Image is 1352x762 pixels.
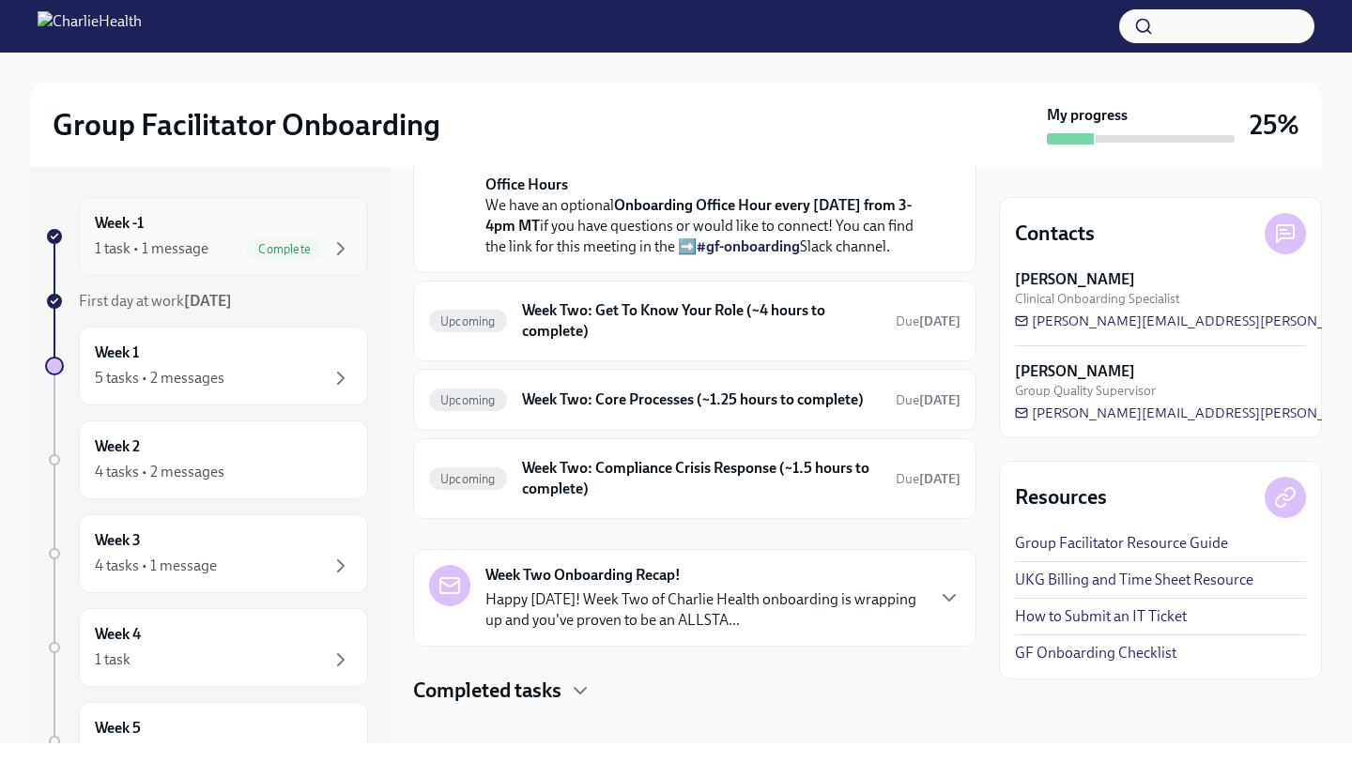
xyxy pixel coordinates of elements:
a: How to Submit an IT Ticket [1015,606,1187,627]
strong: [DATE] [919,471,960,487]
strong: [PERSON_NAME] [1015,361,1135,382]
h4: Completed tasks [413,677,561,705]
div: 1 task • 1 message [95,238,208,259]
a: Group Facilitator Resource Guide [1015,533,1228,554]
h6: Week 2 [95,436,140,457]
span: September 16th, 2025 10:00 [896,391,960,409]
h4: Resources [1015,483,1107,511]
a: Week 41 task [45,608,368,687]
span: Group Quality Supervisor [1015,382,1156,400]
span: Due [896,471,960,487]
h6: Week -1 [95,213,144,234]
span: Due [896,392,960,408]
strong: [DATE] [919,313,960,329]
span: Upcoming [429,314,507,328]
a: UpcomingWeek Two: Get To Know Your Role (~4 hours to complete)Due[DATE] [429,297,960,345]
div: 4 tasks • 2 messages [95,462,224,482]
span: September 16th, 2025 10:00 [896,312,960,330]
a: Week 24 tasks • 2 messages [45,420,368,499]
a: UpcomingWeek Two: Compliance Crisis Response (~1.5 hours to complete)Due[DATE] [429,454,960,503]
h6: Week 3 [95,530,141,551]
a: Week 34 tasks • 1 message [45,514,368,593]
a: #gf-onboarding [697,237,800,255]
h6: Week 1 [95,343,139,363]
h6: Week Two: Get To Know Your Role (~4 hours to complete) [522,300,881,342]
div: 4 tasks • 1 message [95,556,217,576]
a: Week 15 tasks • 2 messages [45,327,368,405]
strong: [DATE] [919,392,960,408]
h2: Group Facilitator Onboarding [53,106,440,144]
span: Due [896,313,960,329]
strong: My progress [1047,105,1128,126]
h3: 25% [1250,108,1299,142]
p: We have an optional if you have questions or would like to connect! You can find the link for thi... [485,175,930,257]
strong: [DATE] [184,292,232,310]
strong: Onboarding Office Hour every [DATE] from 3-4pm MT [485,196,912,235]
span: Upcoming [429,472,507,486]
strong: Office Hours [485,175,568,193]
span: September 16th, 2025 10:00 [896,470,960,488]
div: Completed tasks [413,677,976,705]
h4: Contacts [1015,220,1095,248]
a: UKG Billing and Time Sheet Resource [1015,570,1253,590]
span: Upcoming [429,393,507,407]
a: First day at work[DATE] [45,291,368,312]
span: Clinical Onboarding Specialist [1015,290,1180,308]
h6: Week 5 [95,718,141,739]
p: Happy [DATE]! Week Two of Charlie Health onboarding is wrapping up and you've proven to be an ALL... [485,589,923,631]
a: Week -11 task • 1 messageComplete [45,197,368,276]
div: 1 task [95,649,131,670]
h6: Week Two: Compliance Crisis Response (~1.5 hours to complete) [522,458,881,499]
div: 5 tasks • 2 messages [95,368,224,389]
span: Complete [247,242,322,256]
a: GF Onboarding Checklist [1015,643,1176,663]
strong: Week Two Onboarding Recap! [485,565,681,586]
img: CharlieHealth [38,11,142,41]
strong: [PERSON_NAME] [1015,269,1135,290]
h6: Week 4 [95,624,141,645]
h6: Week Two: Core Processes (~1.25 hours to complete) [522,389,881,410]
a: UpcomingWeek Two: Core Processes (~1.25 hours to complete)Due[DATE] [429,385,960,415]
span: First day at work [79,292,232,310]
